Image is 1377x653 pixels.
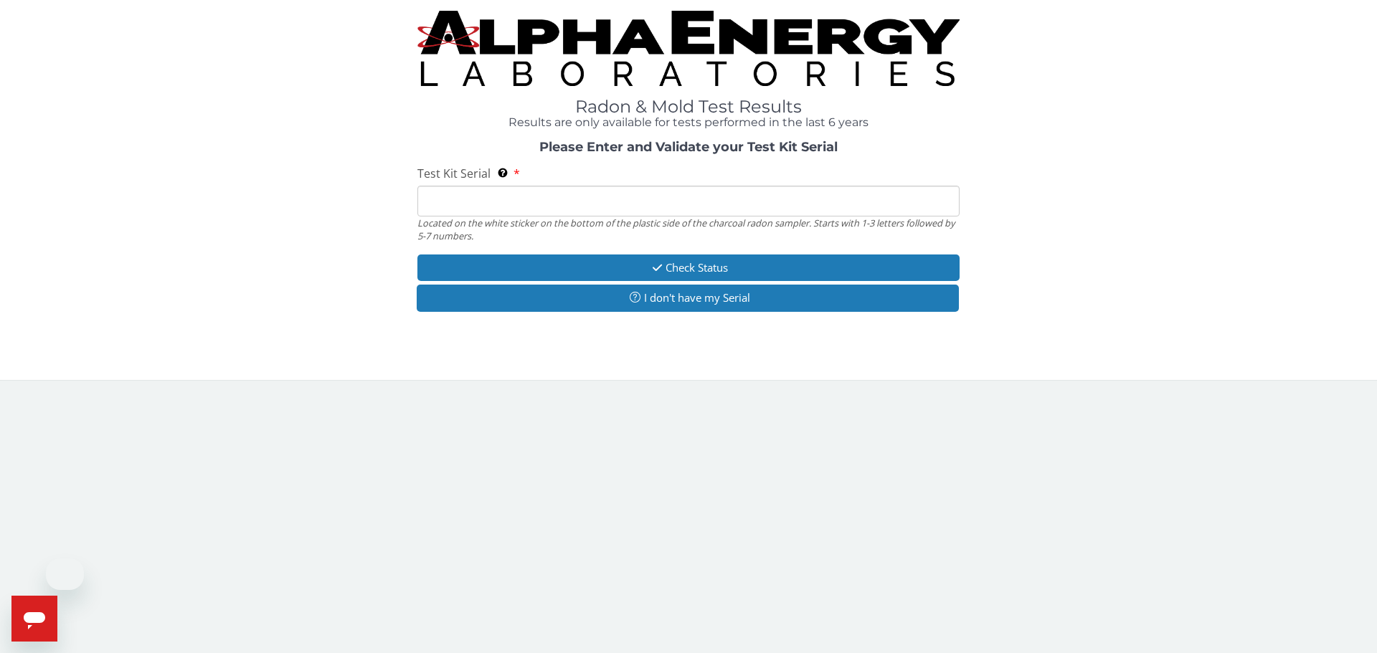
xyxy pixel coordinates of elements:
span: Test Kit Serial [417,166,491,181]
h4: Results are only available for tests performed in the last 6 years [417,116,960,129]
img: TightCrop.jpg [417,11,960,86]
div: Located on the white sticker on the bottom of the plastic side of the charcoal radon sampler. Sta... [417,216,960,243]
strong: Please Enter and Validate your Test Kit Serial [539,139,838,155]
iframe: Message from company [46,558,84,590]
button: Check Status [417,254,960,281]
h1: Radon & Mold Test Results [417,97,960,116]
iframe: Button to launch messaging window [11,596,57,642]
button: I don't have my Serial [417,285,959,311]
